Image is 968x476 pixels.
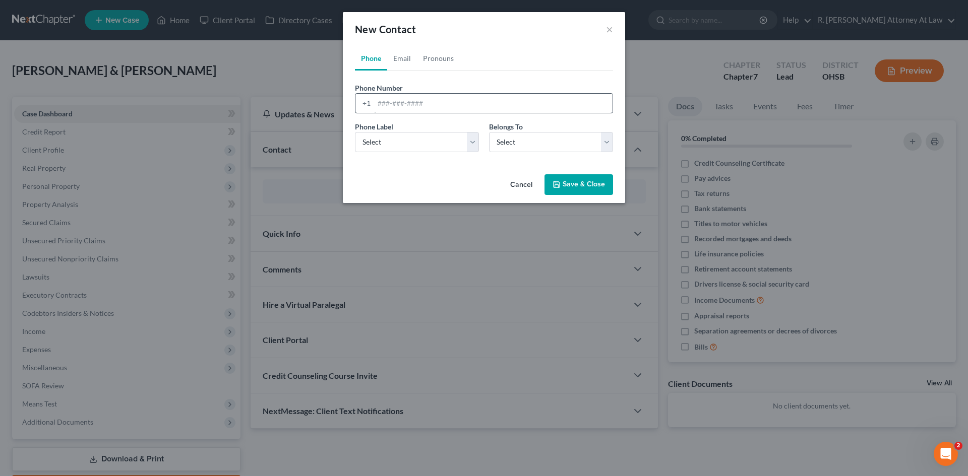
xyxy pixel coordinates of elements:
[954,442,962,450] span: 2
[544,174,613,195] button: Save & Close
[489,122,523,131] span: Belongs To
[387,46,417,71] a: Email
[355,46,387,71] a: Phone
[355,94,374,113] div: +1
[355,23,416,35] span: New Contact
[417,46,460,71] a: Pronouns
[502,175,540,195] button: Cancel
[355,122,393,131] span: Phone Label
[606,23,613,35] button: ×
[934,442,958,466] iframe: Intercom live chat
[374,94,613,113] input: ###-###-####
[355,84,403,92] span: Phone Number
